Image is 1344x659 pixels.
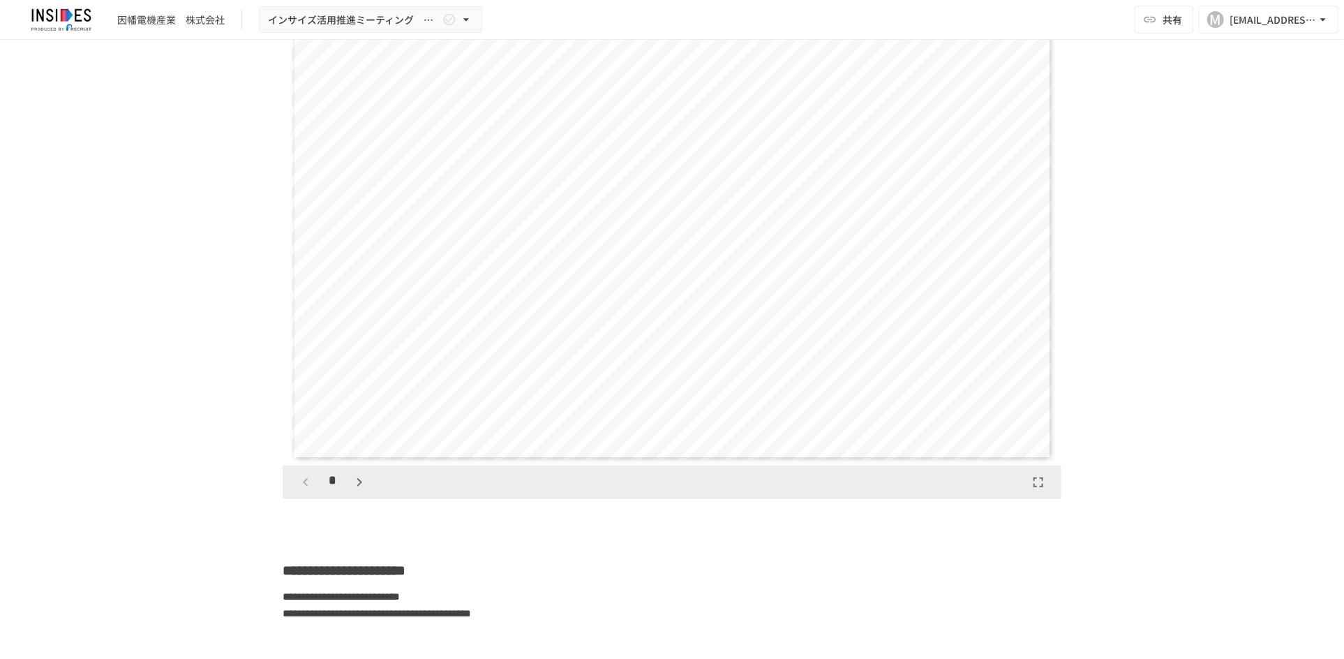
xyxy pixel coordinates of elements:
[268,11,440,29] span: インサイズ活用推進ミーティング ～2回目～
[1135,6,1193,34] button: 共有
[259,6,482,34] button: インサイズ活用推進ミーティング ～2回目～
[17,8,106,31] img: JmGSPSkPjKwBq77AtHmwC7bJguQHJlCRQfAXtnx4WuV
[117,13,225,27] div: 因幡電機産業 株式会社
[1230,11,1316,29] div: [EMAIL_ADDRESS][DOMAIN_NAME]
[1199,6,1338,34] button: M[EMAIL_ADDRESS][DOMAIN_NAME]
[1163,12,1182,27] span: 共有
[1207,11,1224,28] div: M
